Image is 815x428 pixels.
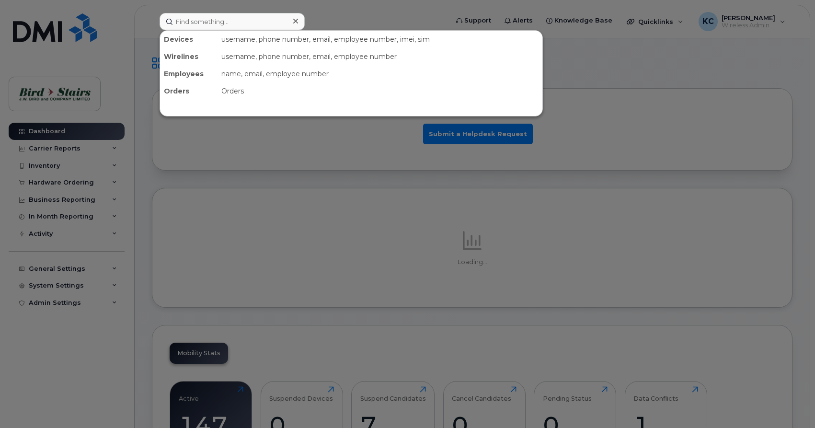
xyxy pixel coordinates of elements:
div: username, phone number, email, employee number, imei, sim [218,31,542,48]
div: username, phone number, email, employee number [218,48,542,65]
div: name, email, employee number [218,65,542,82]
div: Orders [218,82,542,100]
div: Orders [160,82,218,100]
div: Devices [160,31,218,48]
div: Wirelines [160,48,218,65]
div: Employees [160,65,218,82]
